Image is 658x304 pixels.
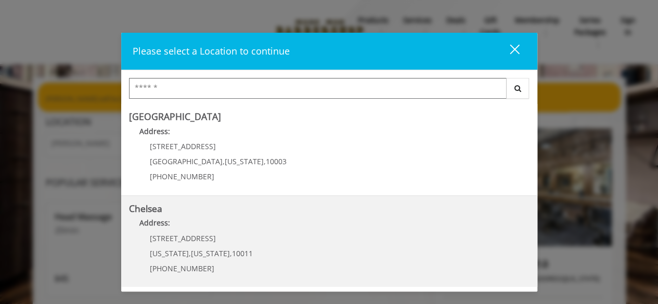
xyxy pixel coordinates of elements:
[189,248,191,258] span: ,
[150,263,214,273] span: [PHONE_NUMBER]
[223,156,225,166] span: ,
[150,156,223,166] span: [GEOGRAPHIC_DATA]
[150,141,216,151] span: [STREET_ADDRESS]
[139,126,170,136] b: Address:
[129,78,507,99] input: Search Center
[266,156,287,166] span: 10003
[150,248,189,258] span: [US_STATE]
[133,45,290,57] span: Please select a Location to continue
[191,248,230,258] span: [US_STATE]
[129,202,162,215] b: Chelsea
[498,44,519,59] div: close dialog
[129,78,530,104] div: Center Select
[139,218,170,228] b: Address:
[129,110,221,123] b: [GEOGRAPHIC_DATA]
[150,233,216,243] span: [STREET_ADDRESS]
[264,156,266,166] span: ,
[232,248,253,258] span: 10011
[512,85,524,92] i: Search button
[230,248,232,258] span: ,
[491,41,526,62] button: close dialog
[150,171,214,181] span: [PHONE_NUMBER]
[225,156,264,166] span: [US_STATE]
